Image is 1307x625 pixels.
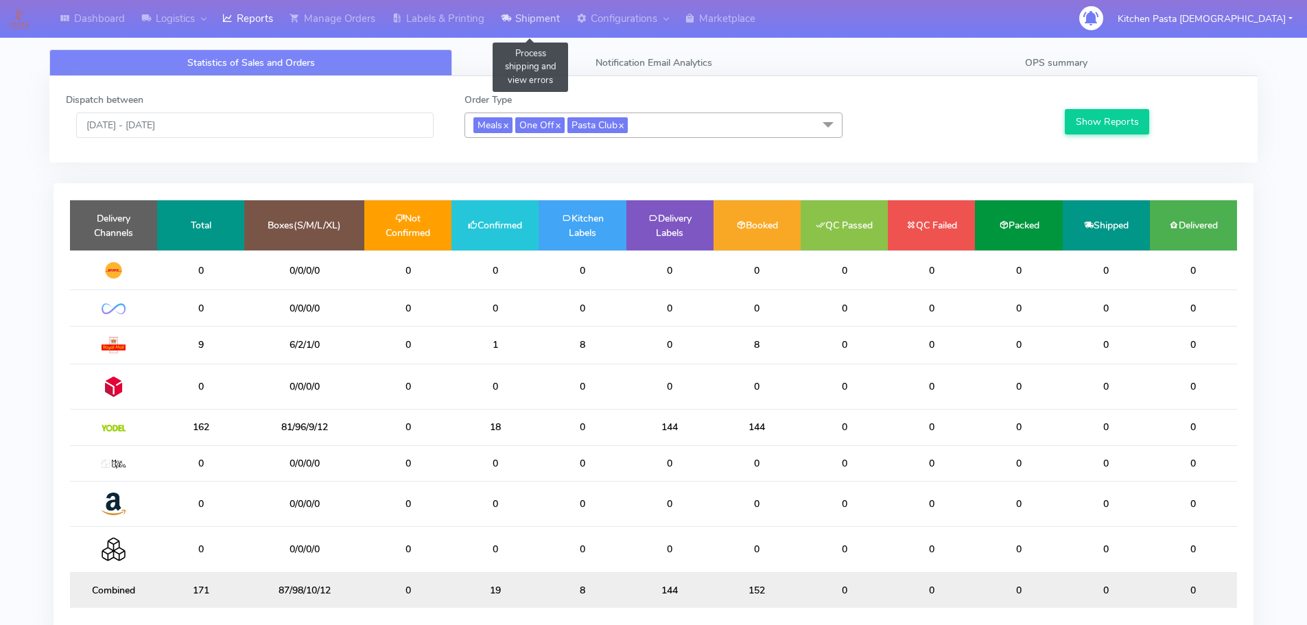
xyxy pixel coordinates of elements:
td: 0 [1150,445,1237,481]
span: Notification Email Analytics [596,56,712,69]
td: Boxes(S/M/L/XL) [244,200,364,250]
td: 0 [888,410,975,445]
td: 8 [714,326,801,364]
td: 0 [539,527,626,572]
td: 81/96/9/12 [244,410,364,445]
td: 0 [539,290,626,326]
span: Meals [473,117,513,133]
td: 0 [1063,527,1150,572]
td: 0 [451,250,539,290]
td: 0 [626,326,714,364]
td: 0 [626,527,714,572]
td: 144 [626,572,714,608]
img: Amazon [102,492,126,516]
td: 0 [1063,326,1150,364]
td: 0 [975,250,1062,290]
td: 0 [975,481,1062,526]
td: 0 [1063,290,1150,326]
img: Collection [102,537,126,561]
td: 0 [157,290,244,326]
td: 0 [1063,445,1150,481]
td: 0 [451,364,539,409]
td: 0 [714,445,801,481]
td: 0 [975,290,1062,326]
td: 0 [539,364,626,409]
td: Confirmed [451,200,539,250]
td: 152 [714,572,801,608]
a: x [502,117,508,132]
td: 0 [539,250,626,290]
td: 18 [451,410,539,445]
td: 0 [1063,364,1150,409]
td: 0 [714,250,801,290]
td: 0 [1063,572,1150,608]
td: 0/0/0/0 [244,527,364,572]
td: 0 [801,445,888,481]
td: 0 [539,410,626,445]
td: 0 [888,250,975,290]
td: 0 [801,290,888,326]
button: Show Reports [1065,109,1149,134]
span: Pasta Club [567,117,628,133]
label: Dispatch between [66,93,143,107]
td: 0 [975,364,1062,409]
td: 0 [714,527,801,572]
td: 0 [364,445,451,481]
td: 0 [1063,250,1150,290]
img: MaxOptra [102,460,126,469]
td: 0 [157,445,244,481]
td: 1 [451,326,539,364]
td: Total [157,200,244,250]
td: 0 [888,527,975,572]
img: DPD [102,375,126,399]
td: 162 [157,410,244,445]
td: 0 [364,410,451,445]
button: Kitchen Pasta [DEMOGRAPHIC_DATA] [1107,5,1303,33]
img: OnFleet [102,303,126,315]
td: 9 [157,326,244,364]
td: 0 [451,290,539,326]
td: 0 [714,364,801,409]
td: QC Failed [888,200,975,250]
span: Statistics of Sales and Orders [187,56,315,69]
td: 0 [801,250,888,290]
td: 0 [626,364,714,409]
td: 0 [888,290,975,326]
img: Royal Mail [102,337,126,353]
td: 0 [1150,290,1237,326]
td: Shipped [1063,200,1150,250]
td: 0 [364,326,451,364]
label: Order Type [464,93,512,107]
td: 8 [539,326,626,364]
span: One Off [515,117,565,133]
td: 0 [975,410,1062,445]
td: 0/0/0/0 [244,250,364,290]
span: OPS summary [1025,56,1087,69]
a: x [617,117,624,132]
td: 0 [157,250,244,290]
td: 0 [888,445,975,481]
td: 0 [364,481,451,526]
td: 0 [975,326,1062,364]
td: 0 [801,410,888,445]
td: 0 [801,527,888,572]
td: 144 [714,410,801,445]
td: 0 [1150,481,1237,526]
td: QC Passed [801,200,888,250]
td: 0 [364,290,451,326]
td: 0 [1150,250,1237,290]
td: Not Confirmed [364,200,451,250]
td: 0 [975,445,1062,481]
td: 0/0/0/0 [244,364,364,409]
td: 0 [539,481,626,526]
td: 0 [801,572,888,608]
td: 0 [1150,410,1237,445]
td: 0 [801,481,888,526]
td: 0 [1063,410,1150,445]
img: DHL [102,261,126,279]
td: 0 [364,364,451,409]
td: 0 [1150,572,1237,608]
td: 0/0/0/0 [244,481,364,526]
td: 0/0/0/0 [244,290,364,326]
td: Delivery Channels [70,200,157,250]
